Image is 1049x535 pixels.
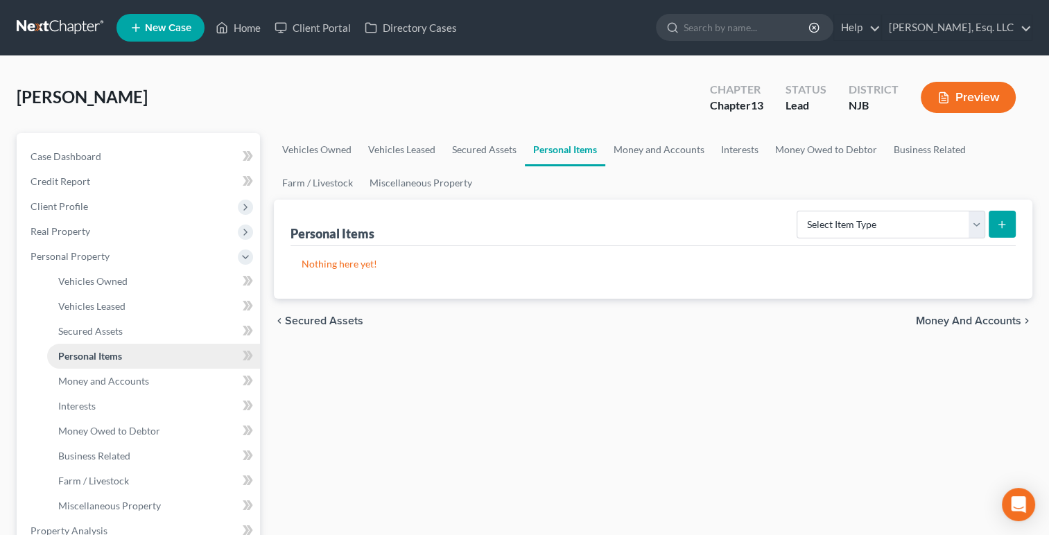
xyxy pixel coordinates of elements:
span: New Case [145,23,191,33]
i: chevron_right [1021,315,1032,326]
button: Preview [921,82,1016,113]
div: Chapter [710,82,763,98]
span: Farm / Livestock [58,475,129,486]
span: Secured Assets [58,325,123,337]
a: Money and Accounts [605,133,713,166]
a: Business Related [885,133,974,166]
i: chevron_left [274,315,285,326]
span: Credit Report [31,175,90,187]
a: Vehicles Leased [47,294,260,319]
a: Help [834,15,881,40]
a: Personal Items [525,133,605,166]
a: Interests [47,394,260,419]
div: Lead [786,98,826,114]
a: Miscellaneous Property [361,166,480,200]
div: District [849,82,899,98]
a: Vehicles Owned [274,133,360,166]
a: Secured Assets [444,133,525,166]
span: Interests [58,400,96,412]
span: Personal Property [31,250,110,262]
a: Money Owed to Debtor [767,133,885,166]
a: Directory Cases [358,15,464,40]
span: Vehicles Leased [58,300,125,312]
div: Status [786,82,826,98]
div: Chapter [710,98,763,114]
span: Money Owed to Debtor [58,425,160,437]
span: Business Related [58,450,130,462]
a: Vehicles Leased [360,133,444,166]
a: Business Related [47,444,260,468]
a: Credit Report [19,169,260,194]
div: Open Intercom Messenger [1002,488,1035,521]
a: Secured Assets [47,319,260,344]
a: Interests [713,133,767,166]
a: Personal Items [47,344,260,369]
input: Search by name... [684,15,810,40]
span: Client Profile [31,200,88,212]
span: Case Dashboard [31,150,101,162]
span: Money and Accounts [916,315,1021,326]
span: Real Property [31,225,90,237]
a: Client Portal [268,15,358,40]
span: Secured Assets [285,315,363,326]
a: Case Dashboard [19,144,260,169]
a: Money and Accounts [47,369,260,394]
button: chevron_left Secured Assets [274,315,363,326]
a: Money Owed to Debtor [47,419,260,444]
a: Miscellaneous Property [47,493,260,518]
a: Vehicles Owned [47,269,260,294]
a: [PERSON_NAME], Esq. LLC [882,15,1032,40]
span: 13 [751,98,763,112]
button: Money and Accounts chevron_right [916,315,1032,326]
span: Personal Items [58,350,122,362]
span: Money and Accounts [58,375,149,387]
a: Farm / Livestock [274,166,361,200]
p: Nothing here yet! [302,257,1005,271]
a: Home [209,15,268,40]
div: NJB [849,98,899,114]
div: Personal Items [291,225,374,242]
a: Farm / Livestock [47,468,260,493]
span: Vehicles Owned [58,275,128,287]
span: Miscellaneous Property [58,500,161,511]
span: [PERSON_NAME] [17,87,148,107]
